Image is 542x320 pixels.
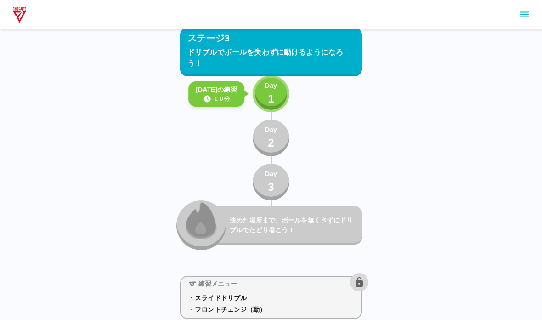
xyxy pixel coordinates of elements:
p: ・フロントチェンジ（動） [188,305,354,314]
p: Day [265,81,277,91]
p: 2 [268,135,274,151]
img: locked_fire_icon [186,201,217,239]
p: 3 [268,179,274,195]
button: sidemenu [517,7,532,23]
button: Day2 [253,120,289,156]
p: ドリブルでボールを失わずに動けるようになろう！ [187,47,355,69]
p: Day [265,125,277,135]
p: 1 [268,91,274,107]
button: Day3 [253,164,289,200]
img: dummy [11,6,28,24]
p: １０分 [213,95,230,103]
p: Day [265,169,277,179]
p: [DATE]の練習 [196,85,237,95]
p: ステージ3 [187,31,230,45]
p: 練習メニュー [198,279,237,289]
button: Day1 [253,75,289,112]
p: 決めた場所まで、ボールを無くさずにドリブルでたどり着こう！ [230,216,358,235]
p: ・スライドドリブル [188,293,354,303]
button: locked_fire_icon [176,200,226,250]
